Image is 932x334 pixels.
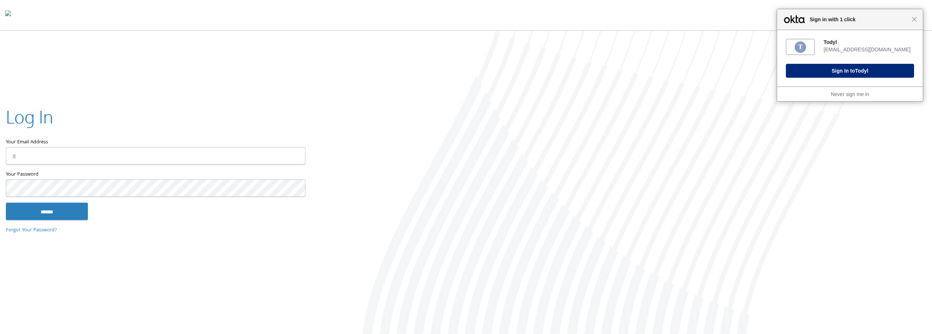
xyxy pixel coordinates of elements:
span: Todyl [855,68,868,74]
img: todyl-logo-dark.svg [5,8,11,22]
h2: Log In [6,104,53,129]
a: Never sign me in [831,91,869,97]
img: fs0ddhifq1iTxGJge5d7 [794,41,807,54]
label: Your Password [6,170,305,179]
span: Close [911,16,917,22]
span: Sign in with 1 click [806,15,911,24]
div: Todyl [824,39,914,45]
div: [EMAIL_ADDRESS][DOMAIN_NAME] [824,46,914,53]
a: Forgot Your Password? [6,226,57,234]
button: Sign In toTodyl [786,64,914,78]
